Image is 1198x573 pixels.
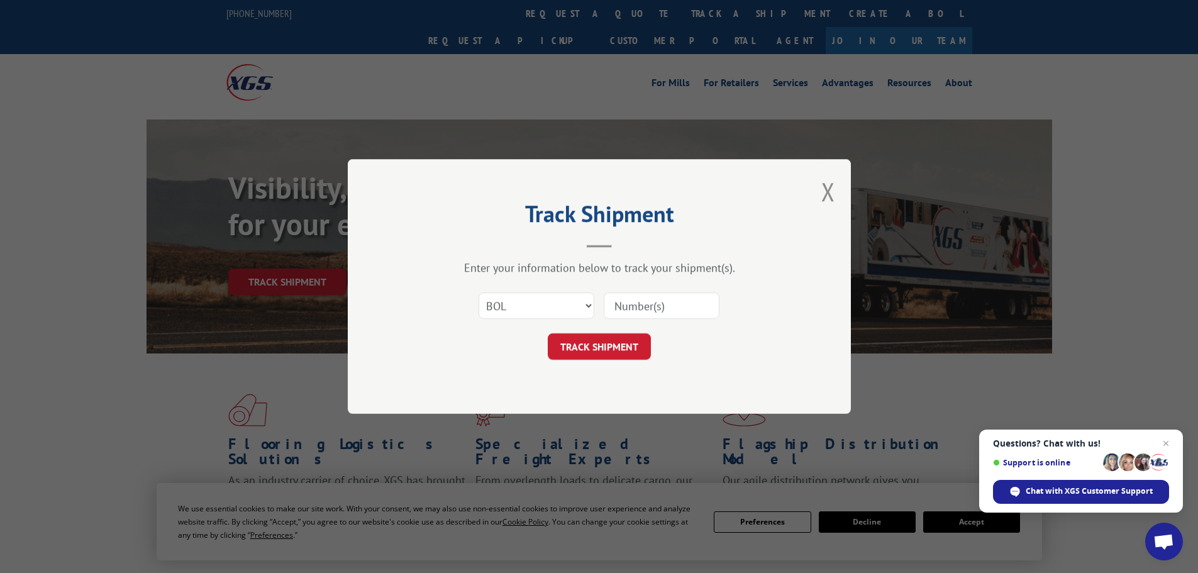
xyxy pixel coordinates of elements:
[548,333,651,360] button: TRACK SHIPMENT
[1158,436,1173,451] span: Close chat
[1145,523,1183,560] div: Open chat
[993,458,1099,467] span: Support is online
[821,175,835,208] button: Close modal
[1026,486,1153,497] span: Chat with XGS Customer Support
[993,480,1169,504] div: Chat with XGS Customer Support
[411,260,788,275] div: Enter your information below to track your shipment(s).
[993,438,1169,448] span: Questions? Chat with us!
[411,205,788,229] h2: Track Shipment
[604,292,719,319] input: Number(s)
